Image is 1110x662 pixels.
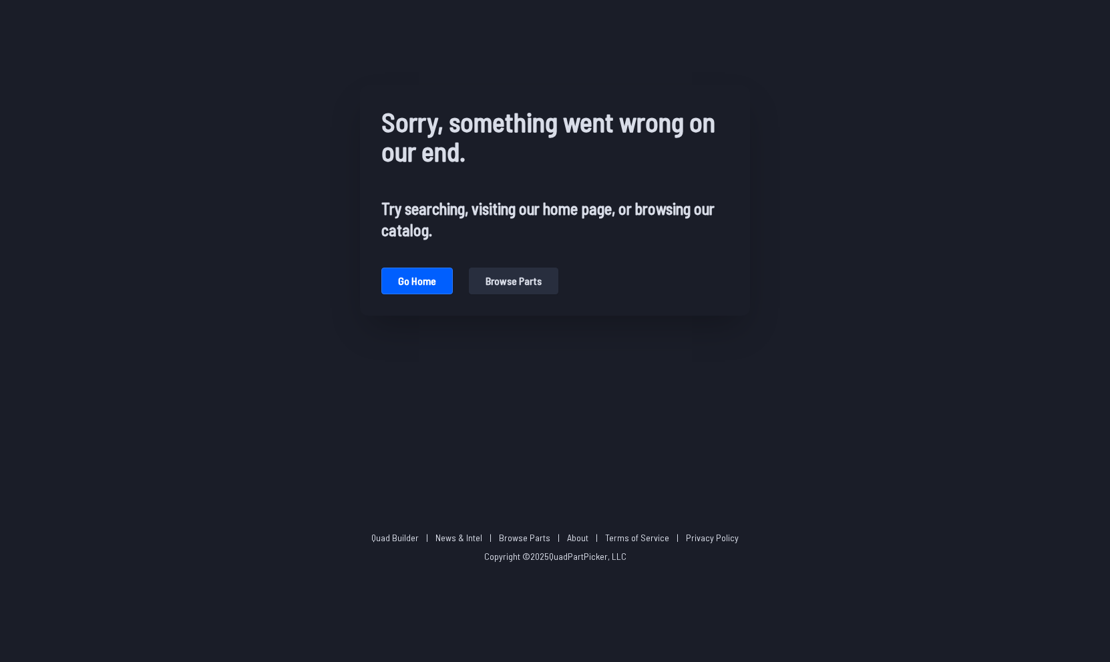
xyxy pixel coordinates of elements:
a: Browse Parts [499,532,550,543]
a: Quad Builder [371,532,419,543]
a: Terms of Service [605,532,669,543]
button: Go home [381,268,453,294]
p: | | | | | [366,531,744,545]
a: Privacy Policy [686,532,739,543]
h2: Try searching, visiting our home page, or browsing our catalog. [381,198,729,241]
a: About [567,532,588,543]
a: News & Intel [435,532,482,543]
p: Copyright © 2025 QuadPartPicker, LLC [484,550,626,563]
h1: Sorry, something went wrong on our end. [381,107,729,166]
button: Browse parts [469,268,558,294]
